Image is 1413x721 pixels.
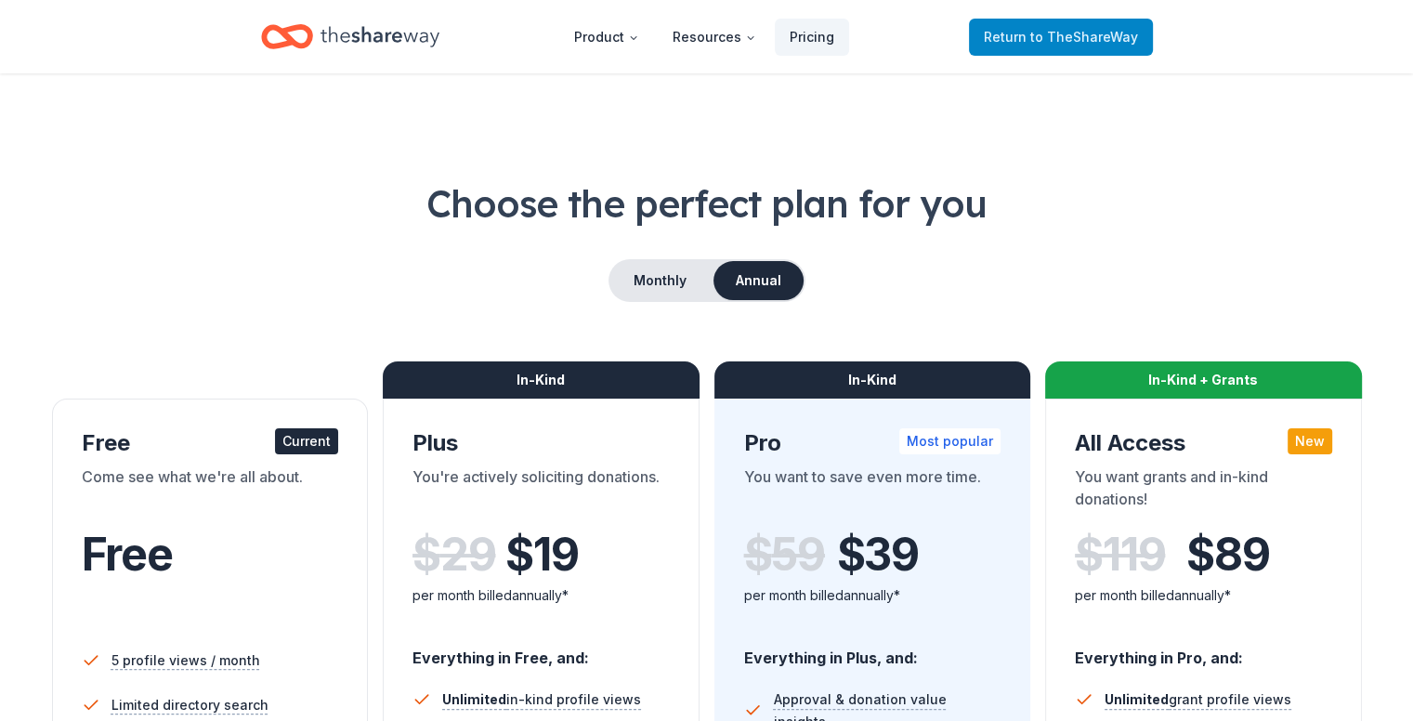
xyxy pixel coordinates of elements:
[969,19,1153,56] a: Returnto TheShareWay
[984,26,1138,48] span: Return
[1075,465,1332,518] div: You want grants and in-kind donations!
[744,428,1001,458] div: Pro
[1075,584,1332,607] div: per month billed annually*
[45,177,1368,229] h1: Choose the perfect plan for you
[837,529,919,581] span: $ 39
[744,465,1001,518] div: You want to save even more time.
[744,631,1001,670] div: Everything in Plus, and:
[442,691,641,707] span: in-kind profile views
[559,15,849,59] nav: Main
[82,428,339,458] div: Free
[559,19,654,56] button: Product
[261,15,439,59] a: Home
[442,691,506,707] span: Unlimited
[744,584,1001,607] div: per month billed annually*
[1288,428,1332,454] div: New
[899,428,1001,454] div: Most popular
[713,261,804,300] button: Annual
[412,631,670,670] div: Everything in Free, and:
[1045,361,1362,399] div: In-Kind + Grants
[505,529,578,581] span: $ 19
[1030,29,1138,45] span: to TheShareWay
[412,465,670,518] div: You're actively soliciting donations.
[714,361,1031,399] div: In-Kind
[82,465,339,518] div: Come see what we're all about.
[111,649,260,672] span: 5 profile views / month
[775,19,849,56] a: Pricing
[1186,529,1269,581] span: $ 89
[275,428,338,454] div: Current
[412,584,670,607] div: per month billed annually*
[1075,428,1332,458] div: All Access
[1105,691,1169,707] span: Unlimited
[1105,691,1291,707] span: grant profile views
[383,361,700,399] div: In-Kind
[658,19,771,56] button: Resources
[1075,631,1332,670] div: Everything in Pro, and:
[610,261,710,300] button: Monthly
[82,527,173,582] span: Free
[111,694,268,716] span: Limited directory search
[412,428,670,458] div: Plus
